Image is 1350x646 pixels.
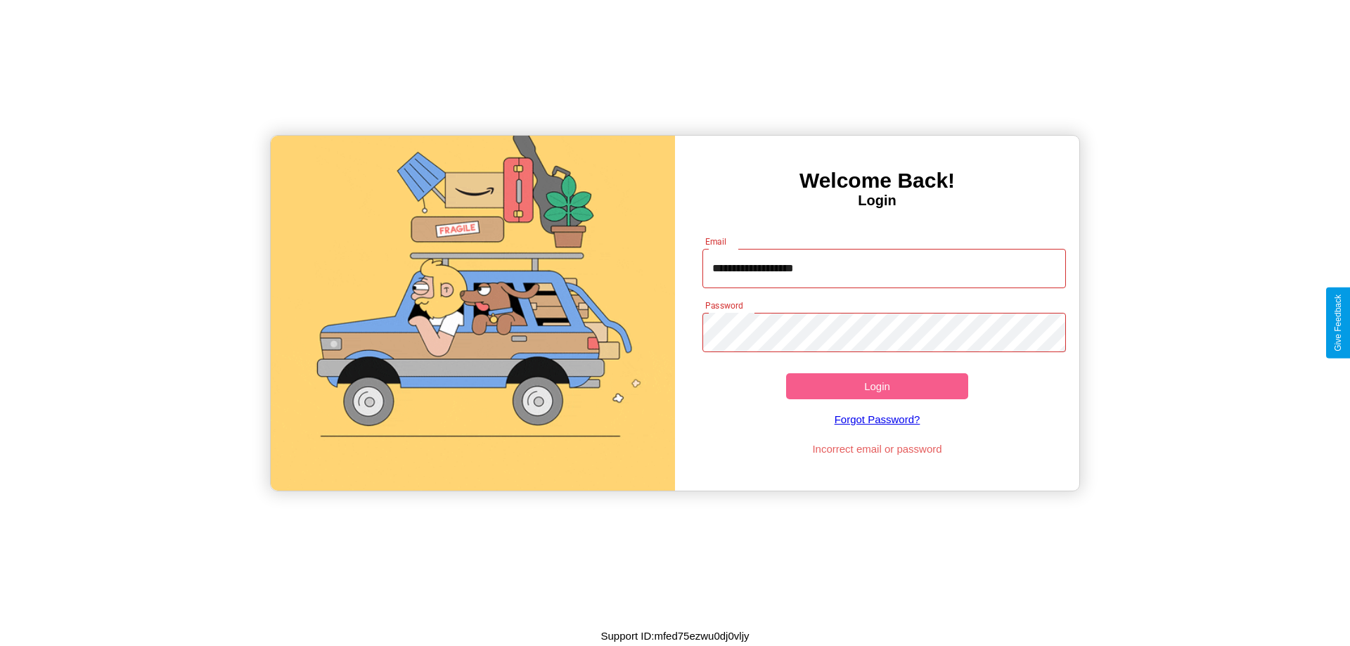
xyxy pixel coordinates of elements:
div: Give Feedback [1333,295,1343,351]
button: Login [786,373,968,399]
p: Incorrect email or password [695,439,1060,458]
label: Email [705,235,727,247]
h3: Welcome Back! [675,169,1079,193]
a: Forgot Password? [695,399,1060,439]
img: gif [271,136,675,491]
p: Support ID: mfed75ezwu0dj0vljy [601,626,750,645]
h4: Login [675,193,1079,209]
label: Password [705,299,742,311]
